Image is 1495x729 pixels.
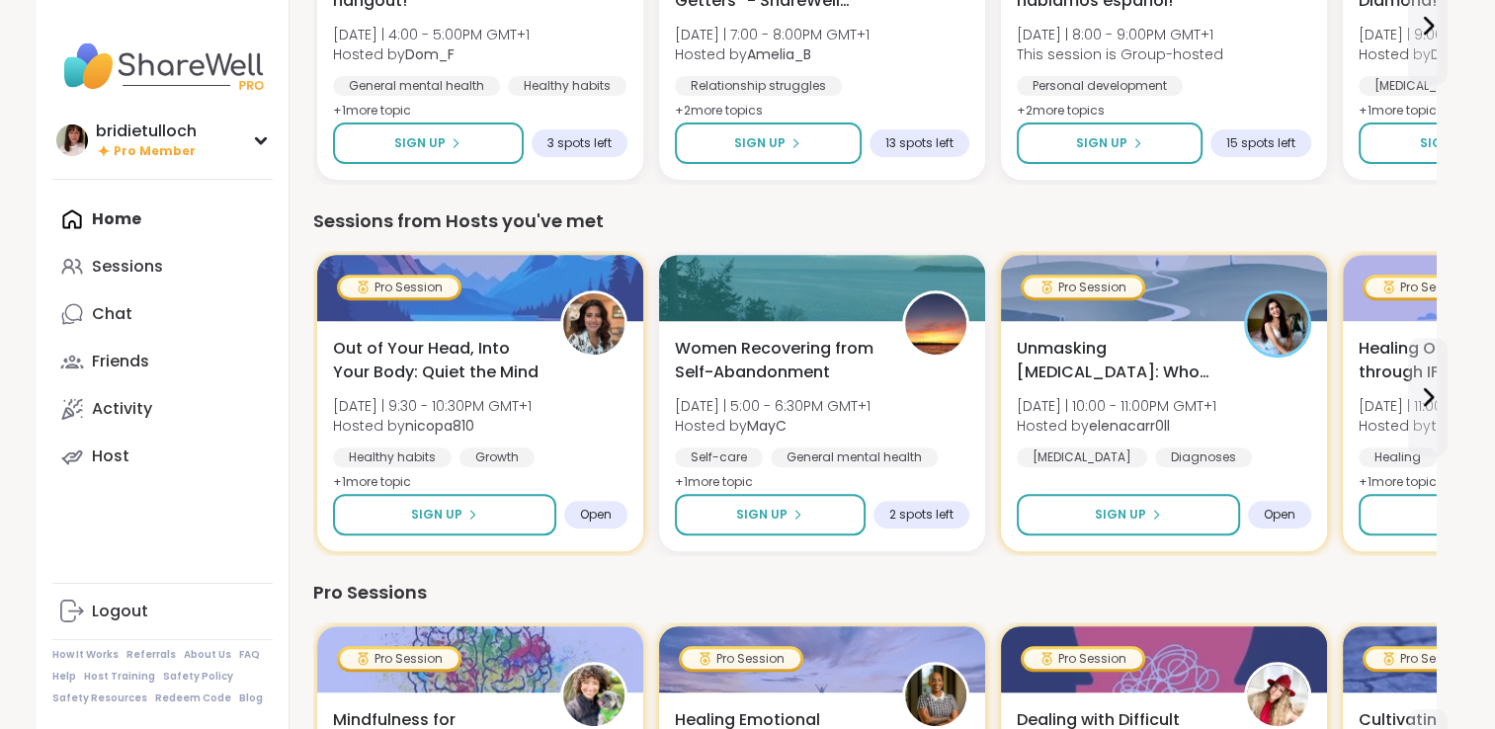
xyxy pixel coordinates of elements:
[52,243,273,290] a: Sessions
[905,293,966,355] img: MayC
[1017,337,1222,384] span: Unmasking [MEDICAL_DATA]: Who Am I After A Diagnosis?
[52,670,76,684] a: Help
[1264,507,1295,523] span: Open
[1366,278,1484,297] div: Pro Session
[563,293,624,355] img: nicopa810
[1366,649,1484,669] div: Pro Session
[163,670,233,684] a: Safety Policy
[675,494,866,535] button: Sign Up
[405,44,455,64] b: Dom_F
[580,507,612,523] span: Open
[333,447,452,467] div: Healthy habits
[92,398,152,420] div: Activity
[675,76,842,96] div: Relationship struggles
[239,691,263,705] a: Blog
[52,32,273,101] img: ShareWell Nav Logo
[333,337,539,384] span: Out of Your Head, Into Your Body: Quiet the Mind
[394,134,446,152] span: Sign Up
[771,447,938,467] div: General mental health
[1359,447,1437,467] div: Healing
[675,122,862,164] button: Sign Up
[92,601,148,622] div: Logout
[313,579,1436,607] div: Pro Sessions
[333,76,500,96] div: General mental health
[52,588,273,635] a: Logout
[52,290,273,338] a: Chat
[184,648,231,662] a: About Us
[675,416,871,436] span: Hosted by
[52,385,273,433] a: Activity
[92,445,129,467] div: Host
[1420,134,1471,152] span: Sign Up
[92,351,149,372] div: Friends
[905,665,966,726] img: Coach_NiaRenee
[333,494,556,535] button: Sign Up
[84,670,155,684] a: Host Training
[92,303,132,325] div: Chat
[1017,44,1223,64] span: This session is Group-hosted
[411,506,462,524] span: Sign Up
[340,649,458,669] div: Pro Session
[239,648,260,662] a: FAQ
[340,278,458,297] div: Pro Session
[1095,506,1146,524] span: Sign Up
[52,648,119,662] a: How It Works
[1076,134,1127,152] span: Sign Up
[1017,494,1240,535] button: Sign Up
[52,691,147,705] a: Safety Resources
[126,648,176,662] a: Referrals
[682,649,800,669] div: Pro Session
[1359,76,1489,96] div: [MEDICAL_DATA]
[747,416,787,436] b: MayC
[313,207,1436,235] div: Sessions from Hosts you've met
[1024,278,1142,297] div: Pro Session
[333,416,532,436] span: Hosted by
[675,337,880,384] span: Women Recovering from Self-Abandonment
[1247,293,1308,355] img: elenacarr0ll
[96,121,197,142] div: bridietulloch
[333,44,530,64] span: Hosted by
[675,396,871,416] span: [DATE] | 5:00 - 6:30PM GMT+1
[114,143,196,160] span: Pro Member
[675,447,763,467] div: Self-care
[547,135,612,151] span: 3 spots left
[675,25,870,44] span: [DATE] | 7:00 - 8:00PM GMT+1
[885,135,954,151] span: 13 spots left
[747,44,811,64] b: Amelia_B
[889,507,954,523] span: 2 spots left
[52,338,273,385] a: Friends
[333,122,524,164] button: Sign Up
[52,433,273,480] a: Host
[563,665,624,726] img: CoachJennifer
[734,134,786,152] span: Sign Up
[508,76,626,96] div: Healthy habits
[736,506,788,524] span: Sign Up
[333,25,530,44] span: [DATE] | 4:00 - 5:00PM GMT+1
[92,256,163,278] div: Sessions
[1089,416,1170,436] b: elenacarr0ll
[1226,135,1295,151] span: 15 spots left
[405,416,474,436] b: nicopa810
[1024,649,1142,669] div: Pro Session
[675,44,870,64] span: Hosted by
[1155,447,1252,467] div: Diagnoses
[1017,416,1216,436] span: Hosted by
[1017,76,1183,96] div: Personal development
[1247,665,1308,726] img: CLove
[1017,396,1216,416] span: [DATE] | 10:00 - 11:00PM GMT+1
[155,691,231,705] a: Redeem Code
[56,124,88,156] img: bridietulloch
[1017,447,1147,467] div: [MEDICAL_DATA]
[1017,122,1203,164] button: Sign Up
[459,447,535,467] div: Growth
[333,396,532,416] span: [DATE] | 9:30 - 10:30PM GMT+1
[1017,25,1223,44] span: [DATE] | 8:00 - 9:00PM GMT+1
